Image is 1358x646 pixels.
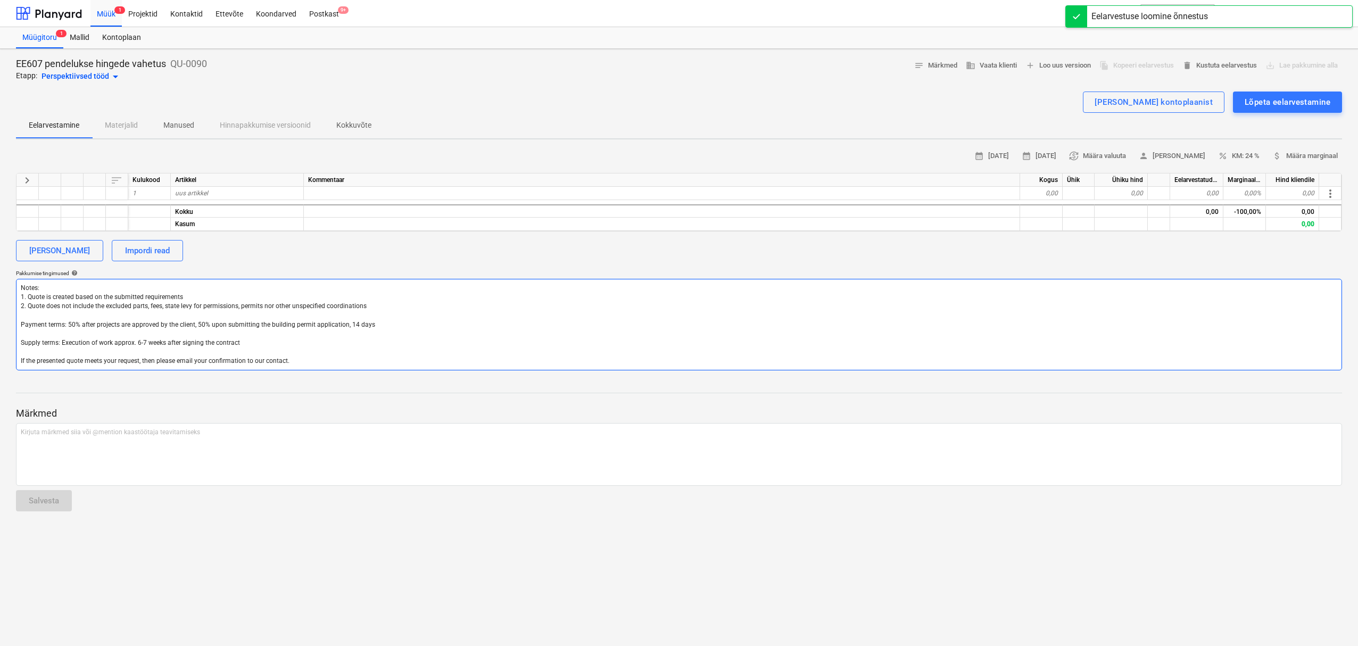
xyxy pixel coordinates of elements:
[1095,187,1148,200] div: 0,00
[112,240,183,261] button: Impordi read
[29,244,90,258] div: [PERSON_NAME]
[1223,187,1266,200] div: 0,00%
[171,173,304,187] div: Artikkel
[1272,151,1282,161] span: attach_money
[1324,187,1337,200] span: Rohkem toiminguid
[21,174,34,187] span: Laienda kõiki kategooriaid
[1022,150,1056,162] span: [DATE]
[133,189,136,197] span: 1
[1170,204,1223,218] div: 0,00
[1218,151,1228,161] span: percent
[970,148,1013,164] button: [DATE]
[914,61,924,70] span: notes
[1266,173,1319,187] div: Hind kliendile
[966,60,1017,72] span: Vaata klienti
[42,70,122,83] div: Perspektiivsed tööd
[16,27,63,48] a: Müügitoru1
[1305,595,1358,646] iframe: Chat Widget
[1266,204,1319,218] div: 0,00
[1022,151,1031,161] span: calendar_month
[974,151,984,161] span: calendar_month
[1272,150,1338,162] span: Määra marginaal
[304,173,1020,187] div: Kommentaar
[16,27,63,48] div: Müügitoru
[109,70,122,83] span: arrow_drop_down
[16,279,1342,370] textarea: Notes: 1. Quote is created based on the submitted requirements 2. Quote does not include the excl...
[1305,595,1358,646] div: Vestlusvidin
[962,57,1021,74] button: Vaata klienti
[1178,57,1261,74] button: Kustuta eelarvestus
[171,204,304,218] div: Kokku
[16,57,166,70] p: EE607 pendelukse hingede vahetus
[338,6,349,14] span: 9+
[336,120,371,131] p: Kokkuvõte
[1065,148,1130,164] button: Määra valuuta
[29,120,79,131] p: Eelarvestamine
[56,30,67,37] span: 1
[1266,218,1319,231] div: 0,00
[1083,92,1224,113] button: [PERSON_NAME] kontoplaanist
[175,189,208,197] span: uus artikkel
[1170,187,1223,200] div: 0,00
[128,173,171,187] div: Kulukood
[1139,150,1205,162] span: [PERSON_NAME]
[1214,148,1264,164] button: KM: 24 %
[1095,95,1213,109] div: [PERSON_NAME] kontoplaanist
[163,120,194,131] p: Manused
[1063,173,1095,187] div: Ühik
[1020,173,1063,187] div: Kogus
[1020,187,1063,200] div: 0,00
[1139,151,1148,161] span: person
[1233,92,1342,113] button: Lõpeta eelarvestamine
[1095,173,1148,187] div: Ühiku hind
[910,57,962,74] button: Märkmed
[63,27,96,48] a: Mallid
[1268,148,1342,164] button: Määra marginaal
[16,407,1342,420] p: Märkmed
[1170,173,1223,187] div: Eelarvestatud maksumus
[1069,150,1126,162] span: Määra valuuta
[1245,95,1330,109] div: Lõpeta eelarvestamine
[1182,61,1192,70] span: delete
[1017,148,1061,164] button: [DATE]
[1021,57,1095,74] button: Loo uus versioon
[914,60,957,72] span: Märkmed
[1218,150,1260,162] span: KM: 24 %
[1266,187,1319,200] div: 0,00
[171,218,304,231] div: Kasum
[1182,60,1257,72] span: Kustuta eelarvestus
[1091,10,1208,23] div: Eelarvestuse loomine õnnestus
[69,270,78,276] span: help
[1069,151,1079,161] span: currency_exchange
[16,270,1342,277] div: Pakkumise tingimused
[114,6,125,14] span: 1
[966,61,975,70] span: business
[125,244,170,258] div: Impordi read
[1025,60,1091,72] span: Loo uus versioon
[974,150,1009,162] span: [DATE]
[96,27,147,48] a: Kontoplaan
[16,240,103,261] button: [PERSON_NAME]
[1135,148,1210,164] button: [PERSON_NAME]
[1025,61,1035,70] span: add
[16,70,37,83] p: Etapp:
[1223,204,1266,218] div: -100,00%
[170,57,207,70] p: QU-0090
[1223,173,1266,187] div: Marginaal, %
